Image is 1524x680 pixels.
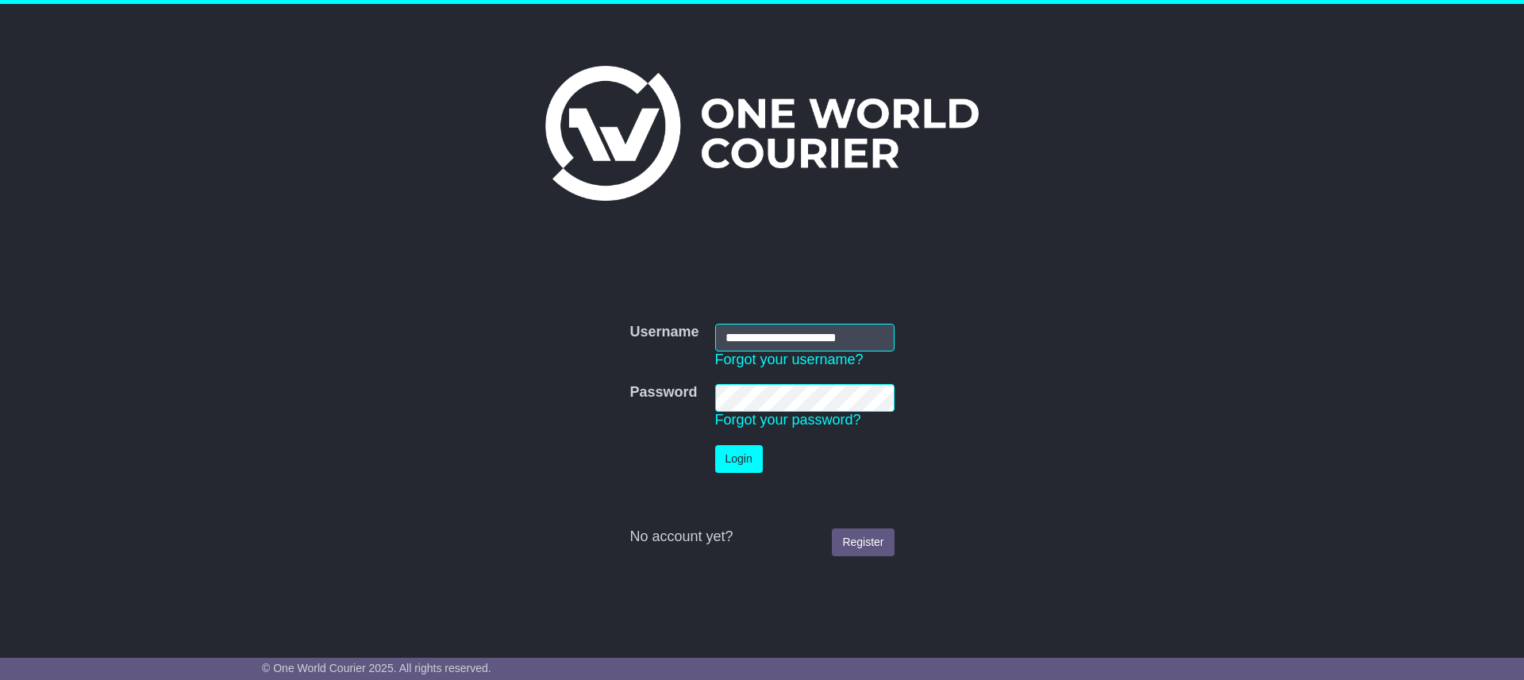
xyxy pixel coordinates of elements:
div: No account yet? [629,528,894,546]
img: One World [545,66,979,201]
a: Forgot your password? [715,412,861,428]
button: Login [715,445,763,473]
label: Password [629,384,697,401]
span: © One World Courier 2025. All rights reserved. [262,662,491,674]
a: Register [832,528,894,556]
label: Username [629,324,698,341]
a: Forgot your username? [715,352,864,367]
